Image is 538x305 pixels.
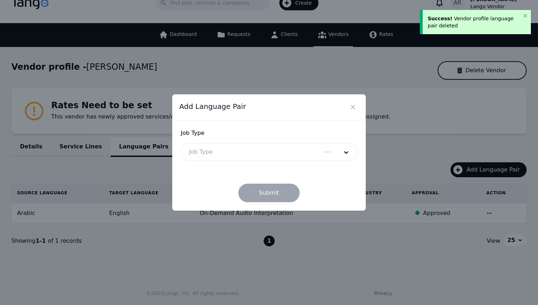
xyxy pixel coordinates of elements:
span: Success! [428,16,452,21]
button: Submit [238,184,300,202]
span: Job Type [181,129,357,137]
button: Close [347,101,359,113]
span: Add Language Pair [179,101,246,111]
div: Vendor profile language pair deleted [428,15,521,29]
button: close [523,13,528,19]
